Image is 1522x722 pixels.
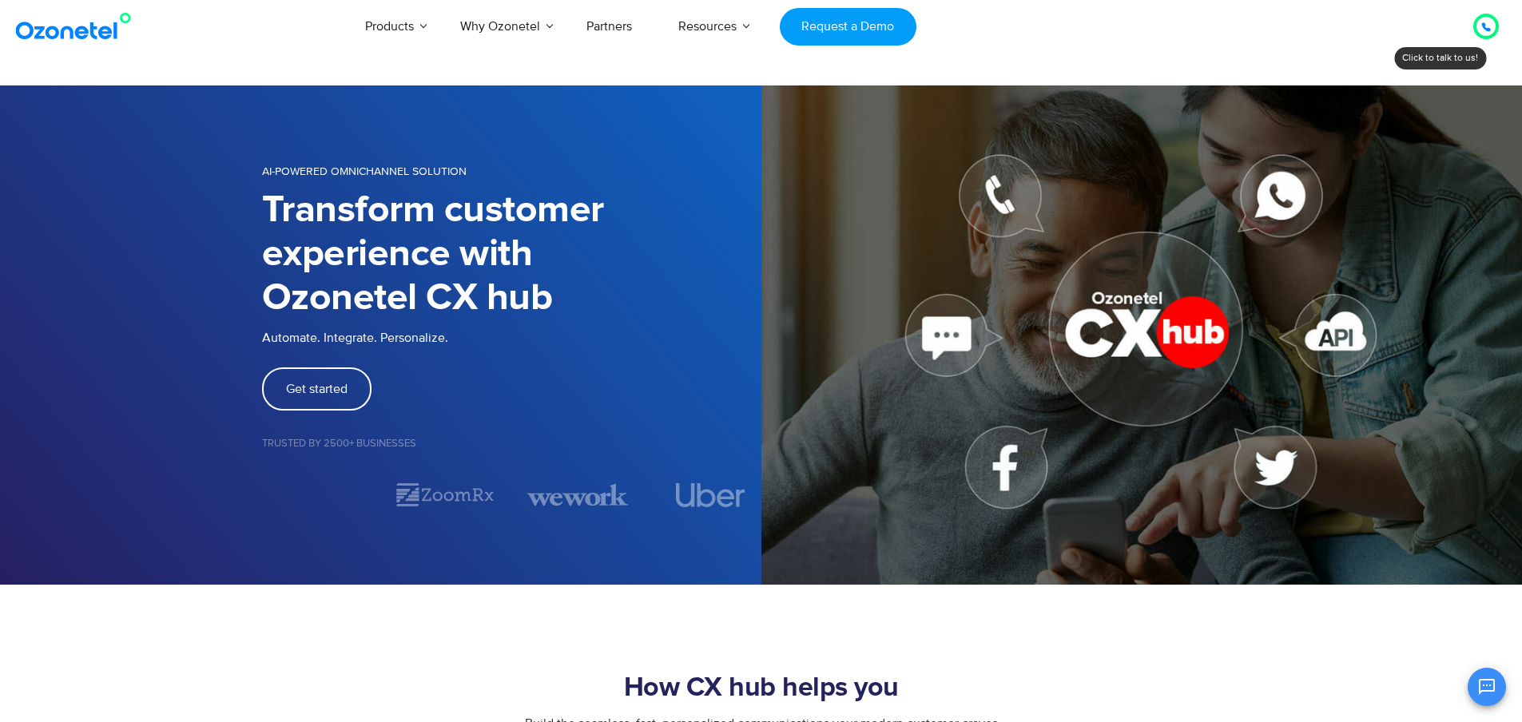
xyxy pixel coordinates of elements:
div: Image Carousel [262,481,761,509]
img: uber [676,483,745,507]
div: 2 / 7 [395,481,495,509]
h5: Trusted by 2500+ Businesses [262,438,761,449]
h1: Transform customer experience with Ozonetel CX hub [262,188,761,320]
h2: How CX hub helps you [262,672,1261,704]
div: 4 / 7 [660,483,761,507]
span: Get started [286,383,348,395]
a: Request a Demo [780,8,916,46]
button: Open chat [1468,668,1506,706]
div: 3 / 7 [527,481,628,509]
img: zoomrx [395,481,495,509]
img: wework [527,481,628,509]
div: 1 / 7 [262,486,363,505]
span: AI-POWERED OMNICHANNEL SOLUTION [262,165,467,178]
a: Get started [262,367,372,411]
p: Automate. Integrate. Personalize. [262,328,761,347]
